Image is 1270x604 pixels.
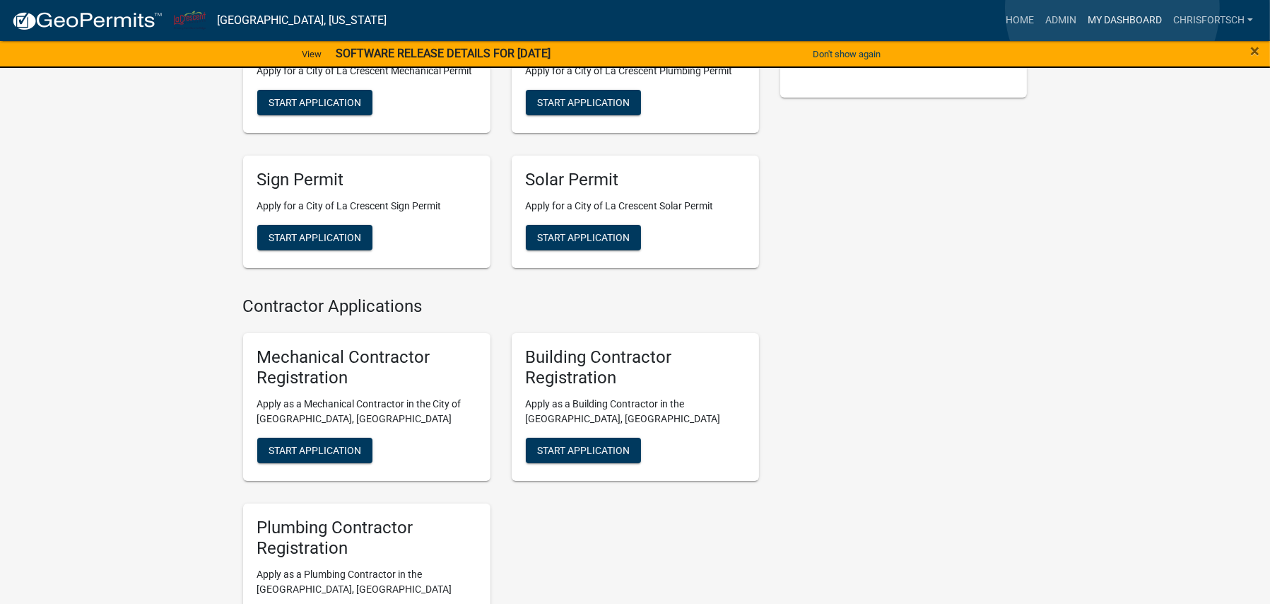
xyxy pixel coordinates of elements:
[1000,7,1040,34] a: Home
[336,47,551,60] strong: SOFTWARE RELEASE DETAILS FOR [DATE]
[257,347,476,388] h5: Mechanical Contractor Registration
[269,96,361,108] span: Start Application
[537,231,630,243] span: Start Application
[526,90,641,115] button: Start Application
[1168,7,1259,34] a: ChrisFortsch
[1082,7,1168,34] a: My Dashboard
[257,397,476,426] p: Apply as a Mechanical Contractor in the City of [GEOGRAPHIC_DATA], [GEOGRAPHIC_DATA]
[537,96,630,108] span: Start Application
[296,42,327,66] a: View
[257,225,372,250] button: Start Application
[537,445,630,456] span: Start Application
[807,42,886,66] button: Don't show again
[526,199,745,214] p: Apply for a City of La Crescent Solar Permit
[269,445,361,456] span: Start Application
[526,64,745,79] p: Apply for a City of La Crescent Plumbing Permit
[1040,7,1082,34] a: Admin
[526,225,641,250] button: Start Application
[526,438,641,463] button: Start Application
[1250,41,1259,61] span: ×
[257,518,476,559] h5: Plumbing Contractor Registration
[526,347,745,388] h5: Building Contractor Registration
[257,90,372,115] button: Start Application
[257,170,476,190] h5: Sign Permit
[526,397,745,426] p: Apply as a Building Contractor in the [GEOGRAPHIC_DATA], [GEOGRAPHIC_DATA]
[1250,42,1259,59] button: Close
[257,64,476,79] p: Apply for a City of La Crescent Mechanical Permit
[257,438,372,463] button: Start Application
[269,231,361,243] span: Start Application
[217,8,387,33] a: [GEOGRAPHIC_DATA], [US_STATE]
[243,296,759,317] h4: Contractor Applications
[526,170,745,190] h5: Solar Permit
[257,199,476,214] p: Apply for a City of La Crescent Sign Permit
[257,567,476,597] p: Apply as a Plumbing Contractor in the [GEOGRAPHIC_DATA], [GEOGRAPHIC_DATA]
[174,11,206,30] img: City of La Crescent, Minnesota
